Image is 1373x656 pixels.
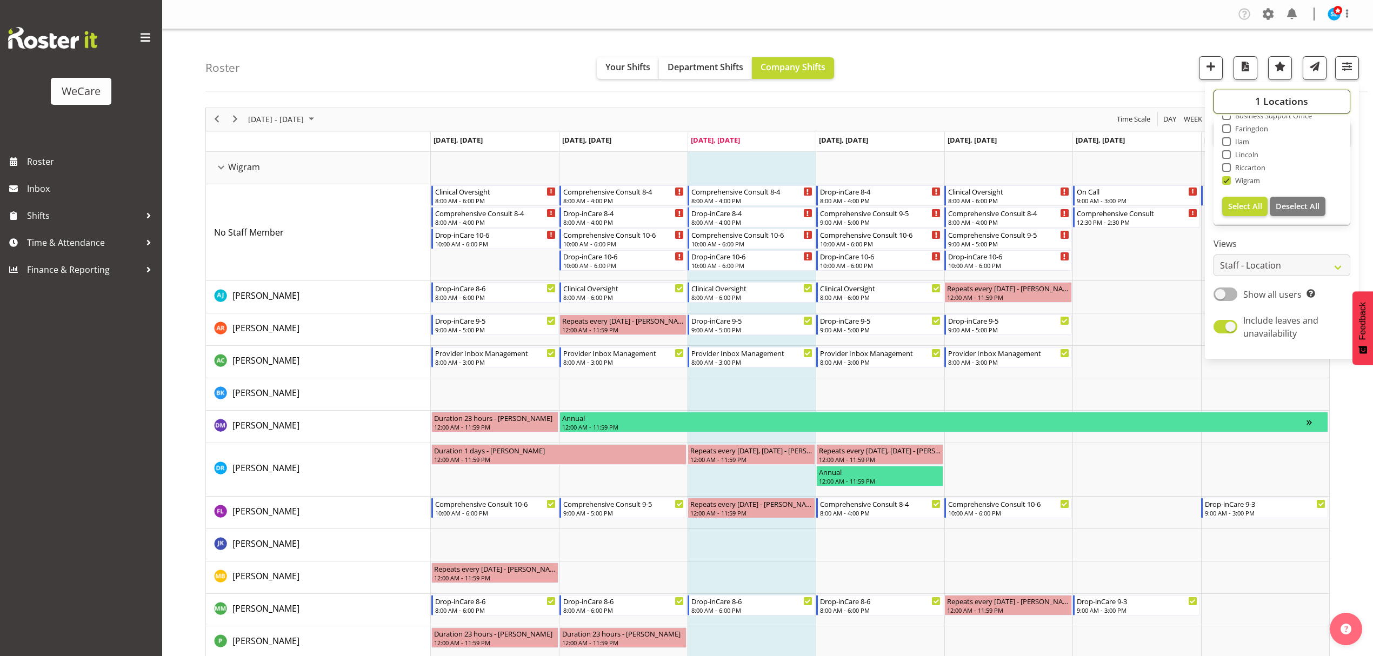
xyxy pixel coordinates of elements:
[206,281,431,313] td: AJ Jones resource
[1201,185,1328,206] div: No Staff Member"s event - On Call Begin From Sunday, October 5, 2025 at 9:00:00 AM GMT+13:00 Ends...
[947,283,1069,293] div: Repeats every [DATE] - [PERSON_NAME]
[435,207,556,218] div: Comprehensive Consult 8-4
[246,112,319,126] button: October 2025
[948,315,1069,326] div: Drop-inCare 9-5
[820,207,941,218] div: Comprehensive Consult 9-5
[232,538,299,550] span: [PERSON_NAME]
[8,27,97,49] img: Rosterit website logo
[948,207,1069,218] div: Comprehensive Consult 8-4
[431,347,558,367] div: Andrew Casburn"s event - Provider Inbox Management Begin From Monday, September 29, 2025 at 8:00:...
[688,207,815,227] div: No Staff Member"s event - Drop-inCare 8-4 Begin From Wednesday, October 1, 2025 at 8:00:00 AM GMT...
[435,315,556,326] div: Drop-inCare 9-5
[816,207,943,227] div: No Staff Member"s event - Comprehensive Consult 9-5 Begin From Thursday, October 2, 2025 at 9:00:...
[1077,196,1197,205] div: 9:00 AM - 3:00 PM
[1243,289,1302,300] span: Show all users
[820,196,941,205] div: 8:00 AM - 4:00 PM
[691,293,812,302] div: 8:00 AM - 6:00 PM
[563,508,684,517] div: 9:00 AM - 5:00 PM
[206,443,431,497] td: Deepti Raturi resource
[563,358,684,366] div: 8:00 AM - 3:00 PM
[206,184,431,281] td: No Staff Member resource
[1328,8,1341,21] img: sarah-lamont10911.jpg
[562,423,1307,431] div: 12:00 AM - 11:59 PM
[1162,112,1177,126] span: Day
[944,185,1071,206] div: No Staff Member"s event - Clinical Oversight Begin From Friday, October 3, 2025 at 8:00:00 AM GMT...
[232,322,299,334] span: [PERSON_NAME]
[232,603,299,614] span: [PERSON_NAME]
[27,235,141,251] span: Time & Attendance
[563,196,684,205] div: 8:00 AM - 4:00 PM
[563,218,684,226] div: 8:00 AM - 4:00 PM
[244,108,321,131] div: Sep 29 - Oct 05, 2025
[435,196,556,205] div: 8:00 AM - 6:00 PM
[435,283,556,293] div: Drop-inCare 8-6
[816,347,943,367] div: Andrew Casburn"s event - Provider Inbox Management Begin From Thursday, October 2, 2025 at 8:00:0...
[688,282,815,303] div: AJ Jones"s event - Clinical Oversight Begin From Wednesday, October 1, 2025 at 8:00:00 AM GMT+13:...
[1204,135,1254,145] span: [DATE], [DATE]
[948,508,1069,517] div: 10:00 AM - 6:00 PM
[688,314,815,335] div: Andrea Ramirez"s event - Drop-inCare 9-5 Begin From Wednesday, October 1, 2025 at 9:00:00 AM GMT+...
[563,606,684,614] div: 8:00 AM - 6:00 PM
[816,466,943,486] div: Deepti Raturi"s event - Annual Begin From Thursday, October 2, 2025 at 12:00:00 AM GMT+13:00 Ends...
[1073,595,1200,615] div: Matthew Mckenzie"s event - Drop-inCare 9-3 Begin From Saturday, October 4, 2025 at 9:00:00 AM GMT...
[820,261,941,270] div: 10:00 AM - 6:00 PM
[562,135,611,145] span: [DATE], [DATE]
[691,207,812,218] div: Drop-inCare 8-4
[752,57,834,79] button: Company Shifts
[431,498,558,518] div: Felize Lacson"s event - Comprehensive Consult 10-6 Begin From Monday, September 29, 2025 at 10:00...
[563,347,684,358] div: Provider Inbox Management
[563,239,684,248] div: 10:00 AM - 6:00 PM
[947,606,1069,614] div: 12:00 AM - 11:59 PM
[214,226,284,239] a: No Staff Member
[559,412,1328,432] div: Deepti Mahajan"s event - Annual Begin From Tuesday, September 30, 2025 at 12:00:00 AM GMT+13:00 E...
[559,498,686,518] div: Felize Lacson"s event - Comprehensive Consult 9-5 Begin From Tuesday, September 30, 2025 at 9:00:...
[1231,124,1269,133] span: Faringdon
[1073,185,1200,206] div: No Staff Member"s event - On Call Begin From Saturday, October 4, 2025 at 9:00:00 AM GMT+13:00 En...
[816,229,943,249] div: No Staff Member"s event - Comprehensive Consult 10-6 Begin From Thursday, October 2, 2025 at 10:0...
[1268,56,1292,80] button: Highlight an important date within the roster.
[431,627,558,648] div: Pooja Prabhu"s event - Duration 23 hours - Pooja Prabhu Begin From Monday, September 29, 2025 at ...
[228,112,243,126] button: Next
[206,529,431,561] td: John Ko resource
[819,135,868,145] span: [DATE], [DATE]
[431,563,558,583] div: Matthew Brewer"s event - Repeats every monday - Matthew Brewer Begin From Monday, September 29, 2...
[816,185,943,206] div: No Staff Member"s event - Drop-inCare 8-4 Begin From Thursday, October 2, 2025 at 8:00:00 AM GMT+...
[688,498,815,518] div: Felize Lacson"s event - Repeats every wednesday - Felize Lacson Begin From Wednesday, October 1, ...
[819,455,941,464] div: 12:00 AM - 11:59 PM
[691,283,812,293] div: Clinical Oversight
[210,112,224,126] button: Previous
[1358,302,1368,340] span: Feedback
[232,354,299,367] a: [PERSON_NAME]
[1077,595,1197,606] div: Drop-inCare 9-3
[1116,112,1151,126] span: Time Scale
[205,62,240,74] h4: Roster
[1214,237,1350,250] label: Views
[435,508,556,517] div: 10:00 AM - 6:00 PM
[1228,201,1262,211] span: Select All
[948,186,1069,197] div: Clinical Oversight
[559,185,686,206] div: No Staff Member"s event - Comprehensive Consult 8-4 Begin From Tuesday, September 30, 2025 at 8:0...
[668,61,743,73] span: Department Shifts
[228,160,260,173] span: Wigram
[27,207,141,224] span: Shifts
[1270,197,1325,216] button: Deselect All
[435,229,556,240] div: Drop-inCare 10-6
[434,563,556,574] div: Repeats every [DATE] - [PERSON_NAME]
[690,498,812,509] div: Repeats every [DATE] - [PERSON_NAME]
[232,387,299,399] span: [PERSON_NAME]
[435,218,556,226] div: 8:00 AM - 4:00 PM
[605,61,650,73] span: Your Shifts
[431,229,558,249] div: No Staff Member"s event - Drop-inCare 10-6 Begin From Monday, September 29, 2025 at 10:00:00 AM G...
[563,186,684,197] div: Comprehensive Consult 8-4
[214,226,284,238] span: No Staff Member
[820,251,941,262] div: Drop-inCare 10-6
[1077,186,1197,197] div: On Call
[431,595,558,615] div: Matthew Mckenzie"s event - Drop-inCare 8-6 Begin From Monday, September 29, 2025 at 8:00:00 AM GM...
[1073,207,1200,227] div: No Staff Member"s event - Comprehensive Consult Begin From Saturday, October 4, 2025 at 12:30:00 ...
[559,229,686,249] div: No Staff Member"s event - Comprehensive Consult 10-6 Begin From Tuesday, September 30, 2025 at 10...
[563,207,684,218] div: Drop-inCare 8-4
[232,570,299,583] a: [PERSON_NAME]
[761,61,825,73] span: Company Shifts
[559,627,686,648] div: Pooja Prabhu"s event - Duration 23 hours - Pooja Prabhu Begin From Tuesday, September 30, 2025 at...
[1231,150,1259,159] span: Lincoln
